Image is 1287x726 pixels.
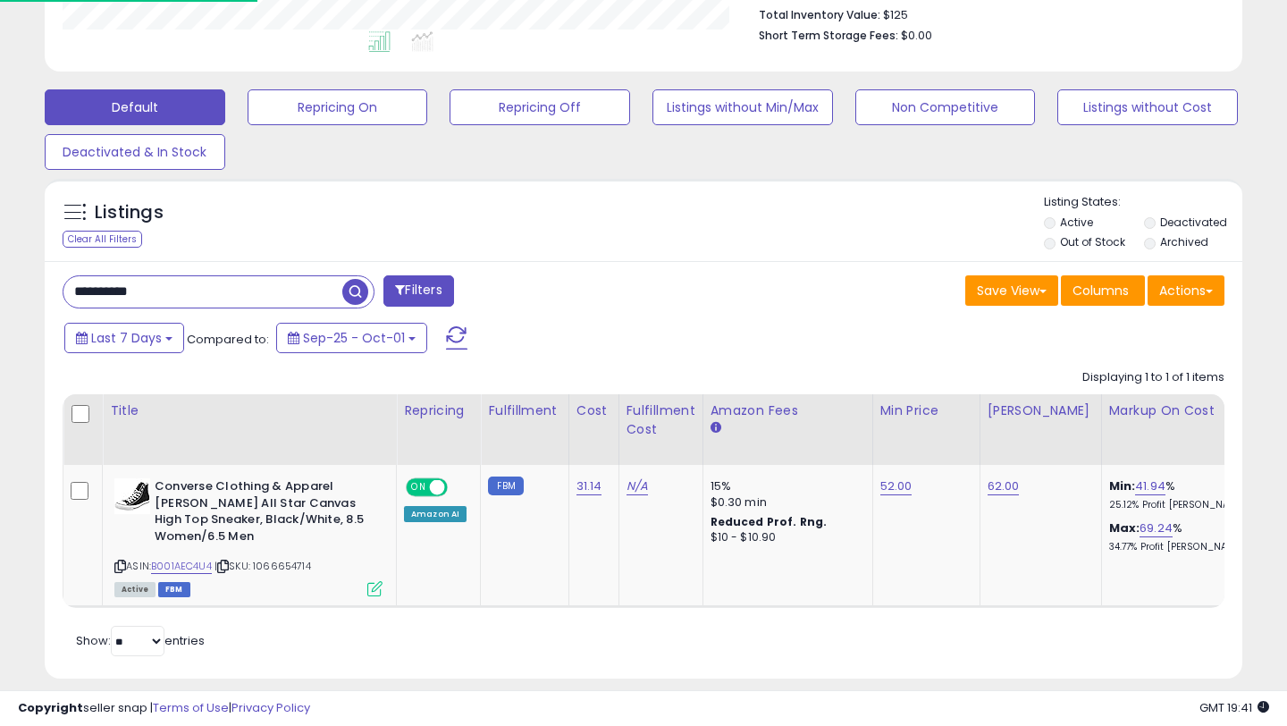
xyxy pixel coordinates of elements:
[711,401,865,420] div: Amazon Fees
[1160,234,1208,249] label: Archived
[45,134,225,170] button: Deactivated & In Stock
[880,477,913,495] a: 52.00
[1109,541,1258,553] p: 34.77% Profit [PERSON_NAME]
[231,699,310,716] a: Privacy Policy
[214,559,311,573] span: | SKU: 1066654714
[63,231,142,248] div: Clear All Filters
[1109,401,1264,420] div: Markup on Cost
[1109,520,1258,553] div: %
[576,477,602,495] a: 31.14
[711,494,859,511] div: $0.30 min
[1199,699,1269,716] span: 2025-10-10 19:41 GMT
[110,401,389,420] div: Title
[76,632,205,649] span: Show: entries
[404,401,473,420] div: Repricing
[408,480,430,495] span: ON
[965,275,1058,306] button: Save View
[759,7,880,22] b: Total Inventory Value:
[488,477,523,495] small: FBM
[91,329,162,347] span: Last 7 Days
[383,275,453,307] button: Filters
[45,89,225,125] button: Default
[18,700,310,717] div: seller snap | |
[488,401,560,420] div: Fulfillment
[404,506,467,522] div: Amazon AI
[988,477,1020,495] a: 62.00
[1082,369,1224,386] div: Displaying 1 to 1 of 1 items
[158,582,190,597] span: FBM
[151,559,212,574] a: B001AEC4U4
[711,530,859,545] div: $10 - $10.90
[276,323,427,353] button: Sep-25 - Oct-01
[627,477,648,495] a: N/A
[1140,519,1173,537] a: 69.24
[759,28,898,43] b: Short Term Storage Fees:
[1109,478,1258,511] div: %
[1135,477,1165,495] a: 41.94
[1109,499,1258,511] p: 25.12% Profit [PERSON_NAME]
[901,27,932,44] span: $0.00
[155,478,372,549] b: Converse Clothing & Apparel [PERSON_NAME] All Star Canvas High Top Sneaker, Black/White, 8.5 Wome...
[711,478,859,494] div: 15%
[627,401,695,439] div: Fulfillment Cost
[1060,215,1093,230] label: Active
[114,478,383,595] div: ASIN:
[576,401,611,420] div: Cost
[1044,194,1243,211] p: Listing States:
[1160,215,1227,230] label: Deactivated
[95,200,164,225] h5: Listings
[1057,89,1238,125] button: Listings without Cost
[114,582,156,597] span: All listings currently available for purchase on Amazon
[1148,275,1224,306] button: Actions
[187,331,269,348] span: Compared to:
[988,401,1094,420] div: [PERSON_NAME]
[1109,477,1136,494] b: Min:
[303,329,405,347] span: Sep-25 - Oct-01
[248,89,428,125] button: Repricing On
[1060,234,1125,249] label: Out of Stock
[711,420,721,436] small: Amazon Fees.
[1072,282,1129,300] span: Columns
[855,89,1036,125] button: Non Competitive
[114,478,150,514] img: 51xV3RXuSuL._SL40_.jpg
[18,699,83,716] strong: Copyright
[153,699,229,716] a: Terms of Use
[1109,519,1140,536] b: Max:
[652,89,833,125] button: Listings without Min/Max
[711,514,828,529] b: Reduced Prof. Rng.
[1061,275,1145,306] button: Columns
[64,323,184,353] button: Last 7 Days
[880,401,972,420] div: Min Price
[1101,394,1271,465] th: The percentage added to the cost of goods (COGS) that forms the calculator for Min & Max prices.
[450,89,630,125] button: Repricing Off
[445,480,474,495] span: OFF
[759,3,1211,24] li: $125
